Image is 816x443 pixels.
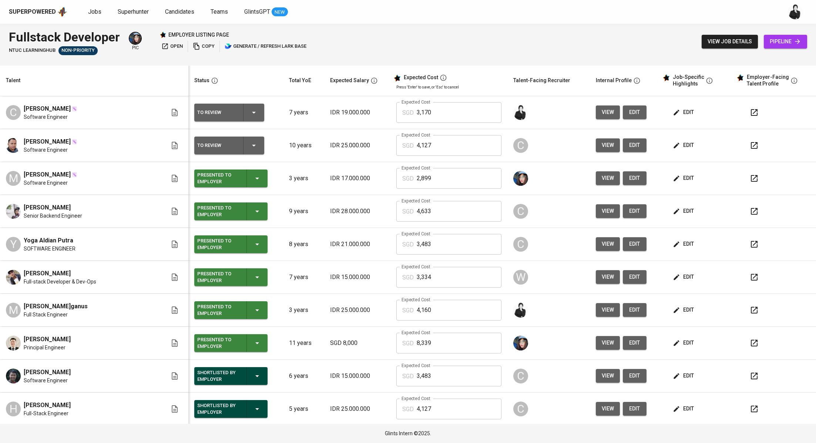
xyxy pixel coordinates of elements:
[513,369,528,383] div: C
[330,405,385,413] p: IDR 25.000.000
[402,108,414,117] p: SGD
[671,105,697,119] button: edit
[211,8,228,15] span: Teams
[674,371,694,380] span: edit
[194,76,209,85] div: Status
[289,372,318,380] p: 6 years
[24,137,71,146] span: [PERSON_NAME]
[24,245,75,252] span: SOFTWARE ENGINEER
[289,306,318,315] p: 3 years
[513,402,528,416] div: C
[289,207,318,216] p: 9 years
[197,203,241,219] div: Presented to Employer
[674,338,694,348] span: edit
[674,174,694,183] span: edit
[330,207,385,216] p: IDR 28.000.000
[24,278,96,285] span: Full-stack Developer & Dev-Ops
[6,369,21,383] img: Mohamad Fachrur Ridwan
[402,306,414,315] p: SGD
[671,204,697,218] button: edit
[596,204,620,218] button: view
[6,76,20,85] div: Talent
[671,138,697,152] button: edit
[671,402,697,416] button: edit
[330,339,385,348] p: SGD 8,000
[393,74,401,82] img: glints_star.svg
[88,7,103,17] a: Jobs
[6,303,21,318] div: M
[629,305,641,315] span: edit
[513,138,528,153] div: C
[330,108,385,117] p: IDR 19.000.000
[24,113,68,121] span: Software Engineer
[402,372,414,381] p: SGD
[674,272,694,282] span: edit
[289,76,311,85] div: Total YoE
[623,171,647,185] a: edit
[596,336,620,350] button: view
[671,270,697,284] button: edit
[596,171,620,185] button: view
[71,139,77,145] img: magic_wand.svg
[159,41,185,52] button: open
[513,336,528,350] img: diazagista@glints.com
[623,336,647,350] button: edit
[244,8,270,15] span: GlintsGPT
[330,240,385,249] p: IDR 21.000.000
[623,237,647,251] button: edit
[194,268,268,286] button: Presented to Employer
[623,138,647,152] button: edit
[602,239,614,249] span: view
[629,174,641,183] span: edit
[197,141,237,150] div: To Review
[165,7,196,17] a: Candidates
[57,6,67,17] img: app logo
[602,371,614,380] span: view
[194,170,268,187] button: Presented to Employer
[513,303,528,318] img: medwi@glints.com
[513,237,528,252] div: C
[671,171,697,185] button: edit
[71,172,77,178] img: magic_wand.svg
[244,7,288,17] a: GlintsGPT NEW
[6,402,21,416] div: H
[513,204,528,219] div: C
[747,74,789,87] div: Employer-Facing Talent Profile
[602,272,614,282] span: view
[330,372,385,380] p: IDR 15.000.000
[629,272,641,282] span: edit
[9,6,67,17] a: Superpoweredapp logo
[6,171,21,186] div: M
[623,204,647,218] button: edit
[623,270,647,284] a: edit
[58,47,98,54] span: Non-Priority
[24,401,71,410] span: [PERSON_NAME]
[9,47,56,54] span: NTUC LearningHub
[24,179,68,187] span: Software Engineer
[197,269,241,285] div: Presented to Employer
[788,4,803,19] img: medwi@glints.com
[513,171,528,186] img: diazagista@glints.com
[596,138,620,152] button: view
[197,368,241,384] div: Shortlisted by Employer
[623,105,647,119] button: edit
[6,237,21,252] div: Y
[130,33,141,44] img: diazagista@glints.com
[289,339,318,348] p: 11 years
[402,240,414,249] p: SGD
[197,170,241,187] div: Presented to Employer
[223,41,308,52] button: lark generate / refresh lark base
[671,369,697,383] button: edit
[159,31,166,38] img: Glints Star
[24,335,71,344] span: [PERSON_NAME]
[513,105,528,120] img: medwi@glints.com
[272,9,288,16] span: NEW
[24,146,68,154] span: Software Engineer
[402,207,414,216] p: SGD
[88,8,101,15] span: Jobs
[129,32,142,51] div: pic
[402,405,414,414] p: SGD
